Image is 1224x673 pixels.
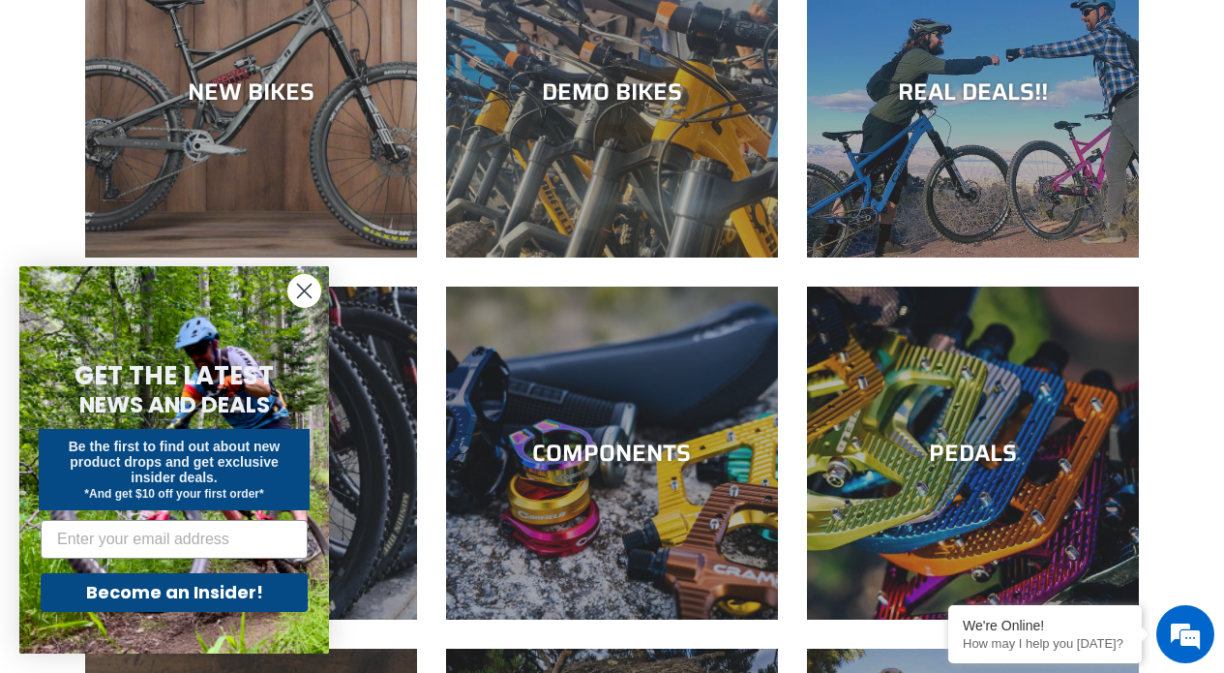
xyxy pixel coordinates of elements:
button: Close dialog [287,274,321,308]
a: PEDALS [807,287,1139,619]
div: We're Online! [963,618,1127,633]
span: *And get $10 off your first order* [84,487,263,501]
span: NEWS AND DEALS [79,389,270,420]
div: NEW BIKES [85,77,417,106]
div: DEMO BIKES [446,77,778,106]
span: GET THE LATEST [75,358,274,393]
p: How may I help you today? [963,636,1127,651]
div: COMPONENTS [446,440,778,468]
input: Enter your email address [41,520,308,559]
div: REAL DEALS!! [807,77,1139,106]
button: Become an Insider! [41,573,308,612]
div: PEDALS [807,440,1139,468]
a: COMPONENTS [446,287,778,619]
span: Be the first to find out about new product drops and get exclusive insider deals. [69,439,281,485]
